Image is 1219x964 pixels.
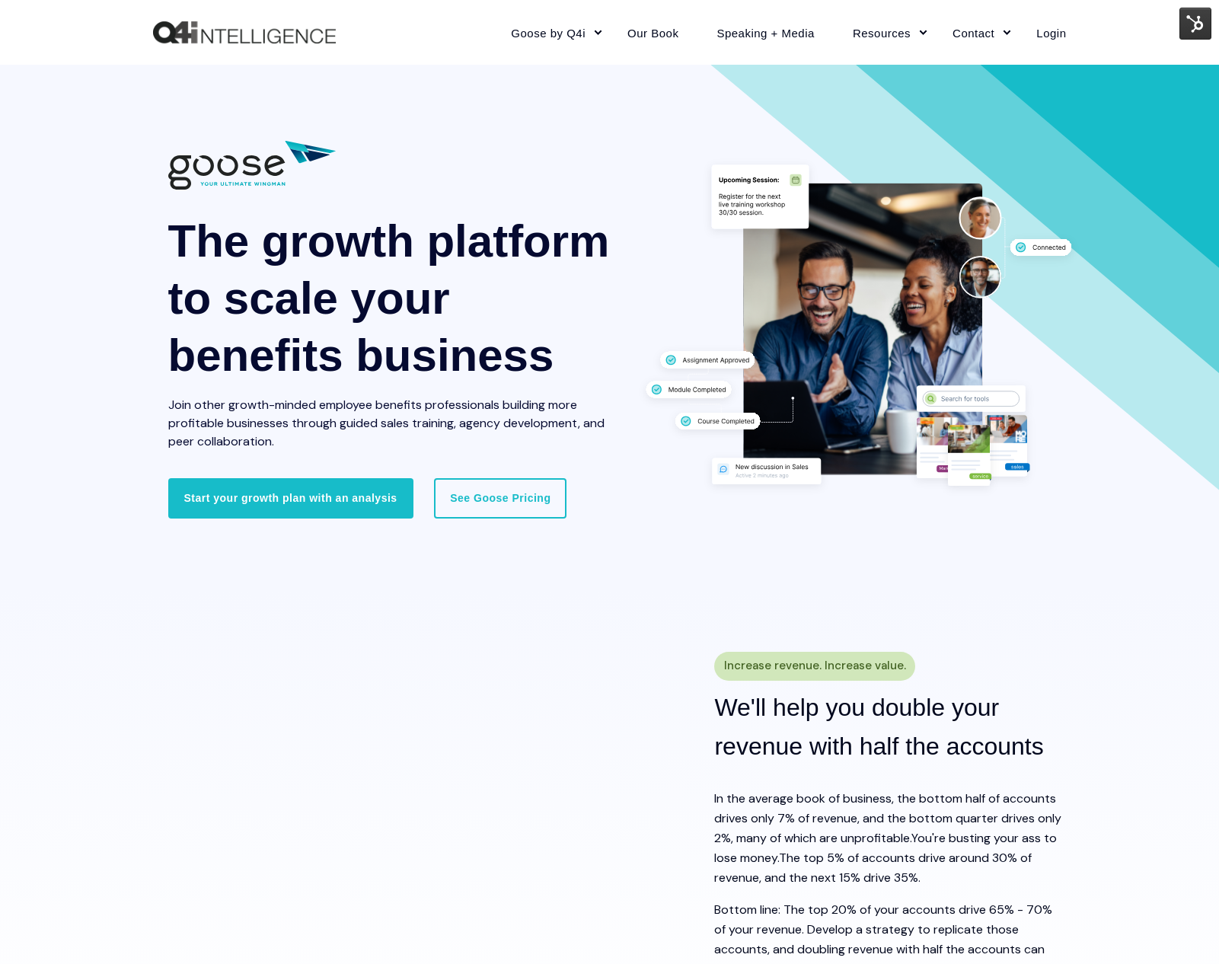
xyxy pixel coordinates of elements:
[714,688,1066,766] h2: We'll help you double your revenue with half the accounts
[168,141,336,190] img: 01882 Goose Q4i Logo wTag-CC
[168,478,413,518] a: Start your growth plan with an analysis
[168,397,605,449] span: Join other growth-minded employee benefits professionals building more profitable businesses thro...
[434,478,566,518] a: See Goose Pricing
[1179,8,1211,40] img: HubSpot Tools Menu Toggle
[714,790,716,806] span: I
[724,655,906,677] span: Increase revenue. Increase value.
[153,21,336,44] img: Q4intelligence, LLC logo
[714,790,1061,846] span: n the average book of business, the bottom half of accounts drives only 7% of revenue, and the bo...
[637,158,1082,497] img: Group 34
[153,21,336,44] a: Back to Home
[153,669,676,963] iframe: HubSpot Video
[168,215,610,381] span: The growth platform to scale your benefits business
[714,850,1032,886] span: The top 5% of accounts drive around 30% of revenue, and the next 15% drive 35%.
